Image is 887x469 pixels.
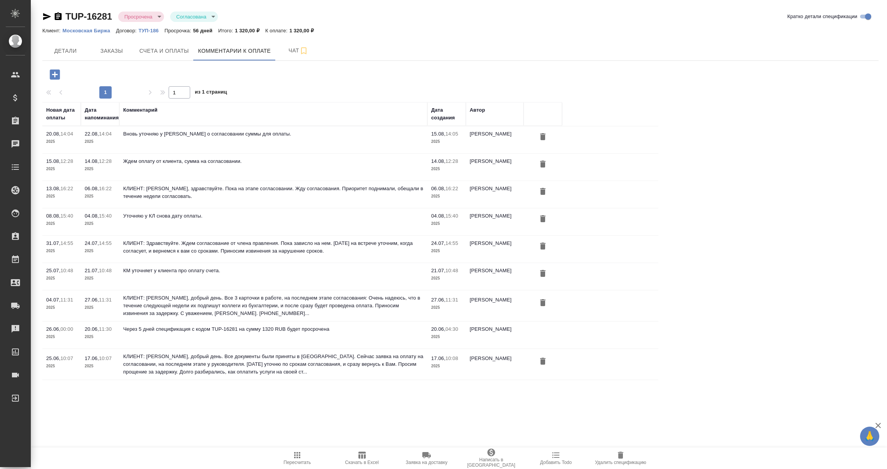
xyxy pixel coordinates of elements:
p: 10:48 [60,268,73,273]
p: 15.08, [46,158,60,164]
p: 25.07, [46,268,60,273]
button: 🙏 [860,427,879,446]
p: КМ уточняет у клиента про оплату счета. [123,267,423,275]
p: 11:31 [445,297,458,303]
p: 06.08, [431,186,445,191]
p: 2025 [85,138,115,146]
p: 2025 [85,220,115,228]
div: Автор [470,106,485,114]
div: Дата создания [431,106,462,122]
p: 1 320,00 ₽ [235,28,265,33]
button: Удалить [536,296,549,310]
p: 16:22 [445,186,458,191]
p: 2025 [46,275,77,282]
p: 15:40 [99,213,112,219]
p: 00:00 [60,326,73,332]
span: 🙏 [863,428,876,444]
p: 2025 [431,165,462,173]
p: 2025 [46,247,77,255]
a: Московская Биржа [62,27,116,33]
p: 25.06, [46,355,60,361]
span: из 1 страниц [195,87,227,99]
p: 2025 [85,247,115,255]
span: Детали [47,46,84,56]
p: 14:55 [60,240,73,246]
p: 20.06, [85,326,99,332]
button: Удалить [536,212,549,226]
p: 1 320,00 ₽ [290,28,320,33]
p: 11:31 [99,297,112,303]
p: 22.08, [85,131,99,137]
a: TUP-16281 [65,11,112,22]
p: 17.06, [85,355,99,361]
p: 16:22 [99,186,112,191]
p: 15.08, [431,131,445,137]
p: 04.08, [85,213,99,219]
p: 2025 [46,220,77,228]
a: ТУП-186 [139,27,164,33]
p: 24.07, [431,240,445,246]
p: 2025 [431,333,462,341]
button: Скопировать ссылку для ЯМессенджера [42,12,52,21]
p: КЛИЕНТ: [PERSON_NAME], добрый день. Все документы были приняты в [GEOGRAPHIC_DATA]. Сейчас заявка... [123,353,423,376]
p: 2025 [46,333,77,341]
p: КЛИЕНТ: Здравствуйте. Ждем согласование от члена правления. Пока зависло на нем. [DATE] на встреч... [123,240,423,255]
div: Комментарий [123,106,157,114]
p: 11:30 [99,326,112,332]
p: 10:48 [99,268,112,273]
p: 26.06, [46,326,60,332]
p: 27.06, [431,297,445,303]
p: 31.07, [46,240,60,246]
p: 24.07, [85,240,99,246]
p: 15:40 [60,213,73,219]
p: Через 5 дней спецификация с кодом TUP-16281 на сумму 1320 RUB будет просрочена [123,325,423,333]
p: 2025 [431,220,462,228]
p: 2025 [85,362,115,370]
td: [PERSON_NAME] [466,154,524,181]
p: 12:28 [445,158,458,164]
p: 2025 [85,193,115,200]
p: Ждем оплату от клиента, сумма на согласовании. [123,157,423,165]
button: Удалить [536,185,549,199]
p: 2025 [85,304,115,312]
button: Удалить [536,240,549,254]
p: 14:04 [99,131,112,137]
td: [PERSON_NAME] [466,263,524,290]
span: Комментарии к оплате [198,46,271,56]
p: Итого: [218,28,235,33]
p: 14.08, [431,158,445,164]
p: 14:55 [99,240,112,246]
td: [PERSON_NAME] [466,322,524,348]
p: 04.07, [46,297,60,303]
p: Вновь уточняю у [PERSON_NAME] о согласовании суммы для оплаты. [123,130,423,138]
p: 16:22 [60,186,73,191]
button: Удалить [536,355,549,369]
p: Уточняю у КЛ снова дату оплаты. [123,212,423,220]
button: Удалить [536,130,549,144]
div: Просрочена [170,12,218,22]
p: 2025 [46,304,77,312]
span: Счета и оплаты [139,46,189,56]
p: 17.06, [431,355,445,361]
p: 2025 [46,138,77,146]
div: Дата напоминания [85,106,119,122]
p: 12:28 [60,158,73,164]
p: 2025 [431,304,462,312]
span: Кратко детали спецификации [787,13,857,20]
p: 08.08, [46,213,60,219]
p: 04.08, [431,213,445,219]
p: 14:04 [60,131,73,137]
p: 04:30 [445,326,458,332]
td: [PERSON_NAME] [466,126,524,153]
p: 2025 [431,275,462,282]
td: [PERSON_NAME] [466,208,524,235]
p: 11:31 [60,297,73,303]
p: 2025 [85,275,115,282]
td: [PERSON_NAME] [466,236,524,263]
svg: Подписаться [299,46,308,55]
p: 27.06, [85,297,99,303]
p: 14:05 [445,131,458,137]
td: [PERSON_NAME] [466,292,524,319]
button: Согласована [174,13,209,20]
button: Просрочена [122,13,155,20]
